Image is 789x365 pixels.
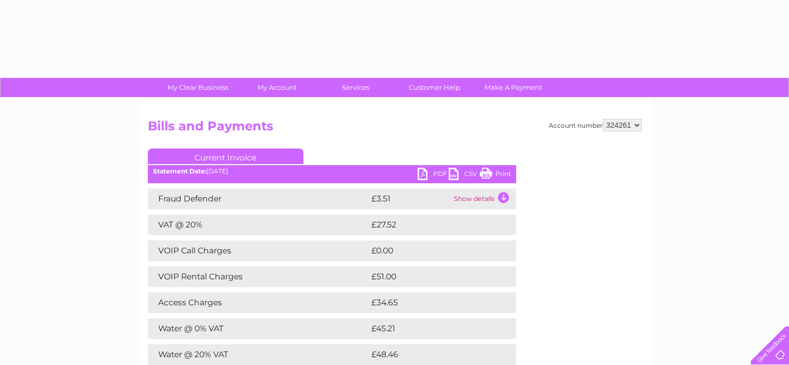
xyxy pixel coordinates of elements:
a: Current Invoice [148,148,303,164]
a: CSV [449,168,480,183]
td: Fraud Defender [148,188,369,209]
td: £51.00 [369,266,494,287]
td: £3.51 [369,188,451,209]
td: £0.00 [369,240,492,261]
div: [DATE] [148,168,516,175]
td: £34.65 [369,292,495,313]
td: £45.21 [369,318,494,339]
a: My Clear Business [155,78,241,97]
td: Water @ 20% VAT [148,344,369,365]
td: VAT @ 20% [148,214,369,235]
td: VOIP Call Charges [148,240,369,261]
a: Services [313,78,398,97]
td: VOIP Rental Charges [148,266,369,287]
td: Access Charges [148,292,369,313]
a: PDF [418,168,449,183]
a: Print [480,168,511,183]
td: £48.46 [369,344,496,365]
a: Make A Payment [470,78,556,97]
b: Statement Date: [153,167,206,175]
div: Account number [549,119,642,131]
td: Show details [451,188,516,209]
a: Customer Help [392,78,477,97]
h2: Bills and Payments [148,119,642,139]
td: £27.52 [369,214,494,235]
td: Water @ 0% VAT [148,318,369,339]
a: My Account [234,78,320,97]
